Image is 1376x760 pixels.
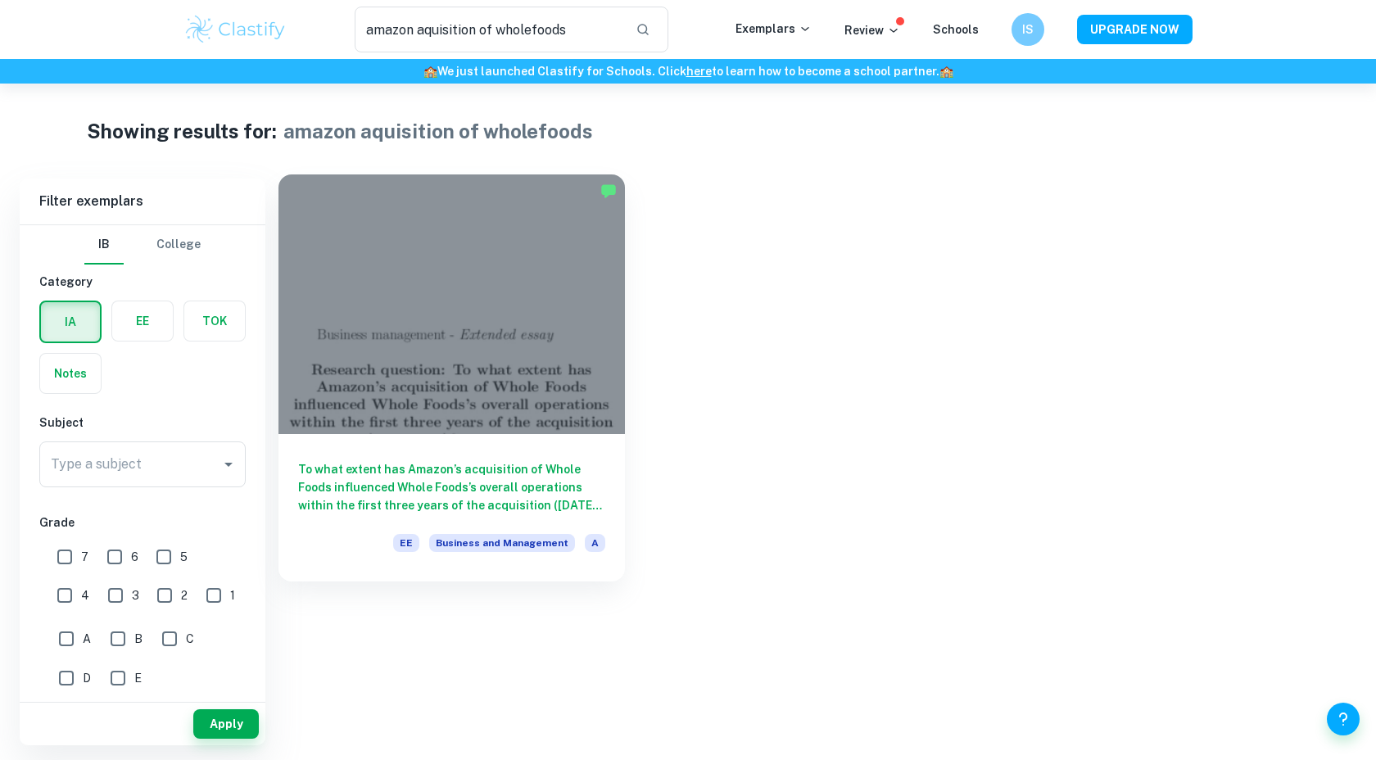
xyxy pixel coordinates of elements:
[81,548,88,566] span: 7
[20,179,265,224] h6: Filter exemplars
[156,225,201,265] button: College
[393,534,419,552] span: EE
[40,354,101,393] button: Notes
[1077,15,1193,44] button: UPGRADE NOW
[933,23,979,36] a: Schools
[429,534,575,552] span: Business and Management
[939,65,953,78] span: 🏫
[423,65,437,78] span: 🏫
[844,21,900,39] p: Review
[180,548,188,566] span: 5
[134,630,143,648] span: B
[83,630,91,648] span: A
[1019,20,1038,38] h6: IS
[181,586,188,604] span: 2
[39,414,246,432] h6: Subject
[132,586,139,604] span: 3
[131,548,138,566] span: 6
[600,183,617,199] img: Marked
[3,62,1373,80] h6: We just launched Clastify for Schools. Click to learn how to become a school partner.
[230,586,235,604] span: 1
[298,460,605,514] h6: To what extent has Amazon’s acquisition of Whole Foods influenced Whole Foods’s overall operation...
[84,225,124,265] button: IB
[83,669,91,687] span: D
[736,20,812,38] p: Exemplars
[134,669,142,687] span: E
[1012,13,1044,46] button: IS
[217,453,240,476] button: Open
[186,630,194,648] span: C
[355,7,622,52] input: Search for any exemplars...
[278,179,625,586] a: To what extent has Amazon’s acquisition of Whole Foods influenced Whole Foods’s overall operation...
[112,301,173,341] button: EE
[283,116,593,146] h1: amazon aquisition of wholefoods
[585,534,605,552] span: A
[686,65,712,78] a: here
[87,116,277,146] h1: Showing results for:
[184,301,245,341] button: TOK
[84,225,201,265] div: Filter type choice
[41,302,100,342] button: IA
[81,586,89,604] span: 4
[183,13,287,46] img: Clastify logo
[193,709,259,739] button: Apply
[39,513,246,532] h6: Grade
[39,273,246,291] h6: Category
[1327,703,1360,735] button: Help and Feedback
